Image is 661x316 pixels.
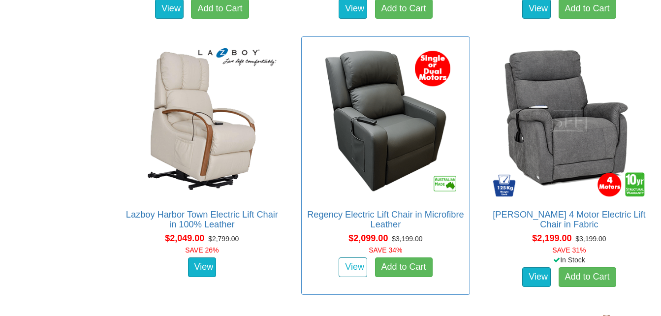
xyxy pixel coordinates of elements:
a: View [522,267,551,287]
img: Lazboy Harbor Town Electric Lift Chair in 100% Leather [123,42,281,200]
span: $2,049.00 [165,233,204,243]
a: View [339,257,367,277]
span: $2,199.00 [532,233,571,243]
del: $3,199.00 [575,235,606,243]
del: $3,199.00 [392,235,422,243]
a: View [188,257,217,277]
div: In Stock [483,255,656,265]
font: SAVE 26% [185,246,219,254]
del: $2,799.00 [208,235,239,243]
font: SAVE 34% [369,246,402,254]
font: SAVE 31% [552,246,586,254]
a: Add to Cart [375,257,433,277]
img: Regency Electric Lift Chair in Microfibre Leather [307,42,465,200]
span: $2,099.00 [348,233,388,243]
a: Regency Electric Lift Chair in Microfibre Leather [307,210,464,229]
a: Lazboy Harbor Town Electric Lift Chair in 100% Leather [126,210,278,229]
img: Dalton 4 Motor Electric Lift Chair in Fabric [490,42,648,200]
a: [PERSON_NAME] 4 Motor Electric Lift Chair in Fabric [493,210,645,229]
a: Add to Cart [559,267,616,287]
